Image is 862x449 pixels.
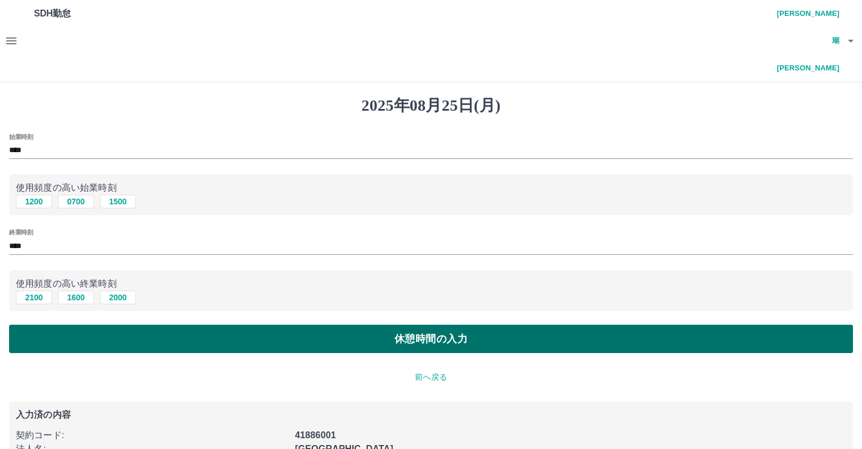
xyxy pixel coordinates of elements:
b: 41886001 [295,430,336,440]
h1: 2025年08月25日(月) [9,96,853,115]
button: 休憩時間の入力 [9,325,853,353]
button: 1200 [16,195,52,208]
p: 使用頻度の高い終業時刻 [16,277,846,291]
p: 契約コード : [16,429,288,442]
label: 始業時刻 [9,132,33,141]
p: 使用頻度の高い始業時刻 [16,181,846,195]
button: 1600 [58,291,94,304]
p: 入力済の内容 [16,410,846,419]
button: 2100 [16,291,52,304]
p: 前へ戻る [9,371,853,383]
button: 2000 [100,291,136,304]
label: 終業時刻 [9,228,33,237]
button: 0700 [58,195,94,208]
button: 1500 [100,195,136,208]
